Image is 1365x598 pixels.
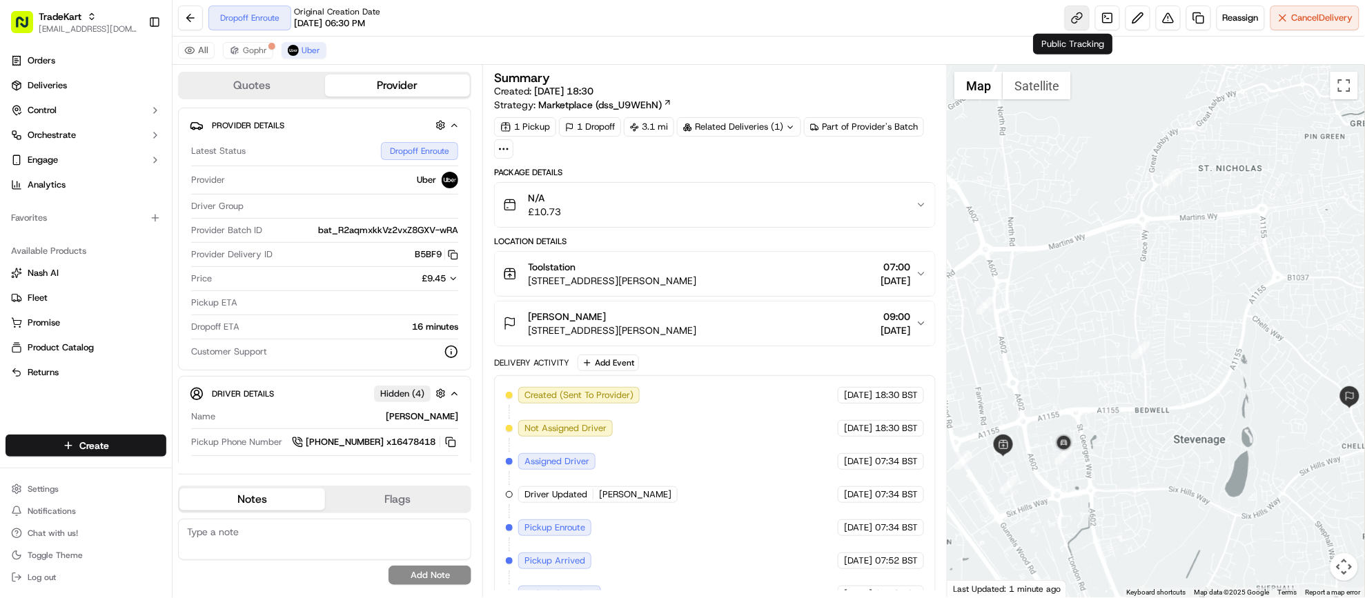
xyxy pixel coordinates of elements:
[130,200,222,214] span: API Documentation
[538,98,662,112] span: Marketplace (dss_U9WEhN)
[524,422,607,435] span: Not Assigned Driver
[11,267,161,279] a: Nash AI
[28,292,48,304] span: Fleet
[28,154,58,166] span: Engage
[495,183,935,227] button: N/A£10.73
[1132,341,1150,359] div: 2
[28,179,66,191] span: Analytics
[528,191,561,205] span: N/A
[951,579,996,597] img: Google
[6,74,166,97] a: Deliveries
[190,382,460,405] button: Driver DetailsHidden (4)
[1306,588,1361,596] a: Report a map error
[325,74,471,97] button: Provider
[212,120,284,131] span: Provider Details
[875,389,918,401] span: 18:30 BST
[495,301,935,346] button: [PERSON_NAME][STREET_ADDRESS][PERSON_NAME]09:00[DATE]
[111,195,227,219] a: 💻API Documentation
[36,89,248,103] input: Got a question? Start typing here...
[28,129,76,141] span: Orchestrate
[1330,72,1358,99] button: Toggle fullscreen view
[624,117,674,137] div: 3.1 mi
[881,323,910,337] span: [DATE]
[306,436,435,448] span: [PHONE_NUMBER] x16478418
[191,436,282,448] span: Pickup Phone Number
[875,555,918,567] span: 07:52 BST
[288,45,299,56] img: uber-new-logo.jpeg
[495,252,935,296] button: Toolstation[STREET_ADDRESS][PERSON_NAME]07:00[DATE]
[221,410,458,423] div: [PERSON_NAME]
[282,42,326,59] button: Uber
[6,6,143,39] button: TradeKart[EMAIL_ADDRESS][DOMAIN_NAME]
[223,42,273,59] button: Gophr
[1223,12,1259,24] span: Reassign
[39,10,81,23] button: TradeKart
[528,310,606,323] span: [PERSON_NAME]
[28,104,57,117] span: Control
[534,85,593,97] span: [DATE] 18:30
[524,488,587,501] span: Driver Updated
[524,455,589,468] span: Assigned Driver
[6,546,166,565] button: Toggle Theme
[1163,168,1181,186] div: 1
[677,117,801,137] div: Related Deliveries (1)
[844,422,872,435] span: [DATE]
[6,50,166,72] a: Orders
[28,54,55,67] span: Orders
[47,132,226,146] div: Start new chat
[292,435,458,450] button: [PHONE_NUMBER] x16478418
[1003,72,1071,99] button: Show satellite imagery
[191,174,225,186] span: Provider
[14,201,25,212] div: 📗
[875,521,918,534] span: 07:34 BST
[881,310,910,323] span: 09:00
[6,174,166,196] a: Analytics
[190,114,460,137] button: Provider Details
[1034,34,1113,54] div: Public Tracking
[6,262,166,284] button: Nash AI
[1278,588,1297,596] a: Terms (opens in new tab)
[954,72,1003,99] button: Show street map
[1217,6,1265,30] button: Reassign
[6,124,166,146] button: Orchestrate
[528,260,576,274] span: Toolstation
[28,528,78,539] span: Chat with us!
[524,555,585,567] span: Pickup Arrived
[528,274,696,288] span: [STREET_ADDRESS][PERSON_NAME]
[28,79,67,92] span: Deliveries
[1330,553,1358,581] button: Map camera controls
[976,297,994,315] div: 3
[28,267,59,279] span: Nash AI
[494,236,936,247] div: Location Details
[875,488,918,501] span: 07:34 BST
[528,323,696,337] span: [STREET_ADDRESS][PERSON_NAME]
[415,248,458,261] button: B5BF9
[39,23,137,34] button: [EMAIL_ADDRESS][DOMAIN_NAME]
[337,272,458,285] button: £9.45
[302,45,320,56] span: Uber
[494,84,593,98] span: Created:
[6,312,166,334] button: Promise
[1055,446,1073,464] div: 6
[6,361,166,383] button: Returns
[179,488,325,510] button: Notes
[844,555,872,567] span: [DATE]
[245,321,458,333] div: 16 minutes
[417,174,436,186] span: Uber
[844,389,872,401] span: [DATE]
[951,579,996,597] a: Open this area in Google Maps (opens a new window)
[28,484,59,495] span: Settings
[191,321,239,333] span: Dropoff ETA
[318,224,458,237] span: bat_R2aqmxkkVz2vxZ8GXV-wRA
[191,346,267,358] span: Customer Support
[14,14,41,41] img: Nash
[178,42,215,59] button: All
[191,224,262,237] span: Provider Batch ID
[524,389,634,401] span: Created (Sent To Provider)
[28,341,94,354] span: Product Catalog
[494,117,556,137] div: 1 Pickup
[494,357,569,368] div: Delivery Activity
[14,132,39,157] img: 1736555255976-a54dd68f-1ca7-489b-9aae-adbdc363a1c4
[844,455,872,468] span: [DATE]
[6,149,166,171] button: Engage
